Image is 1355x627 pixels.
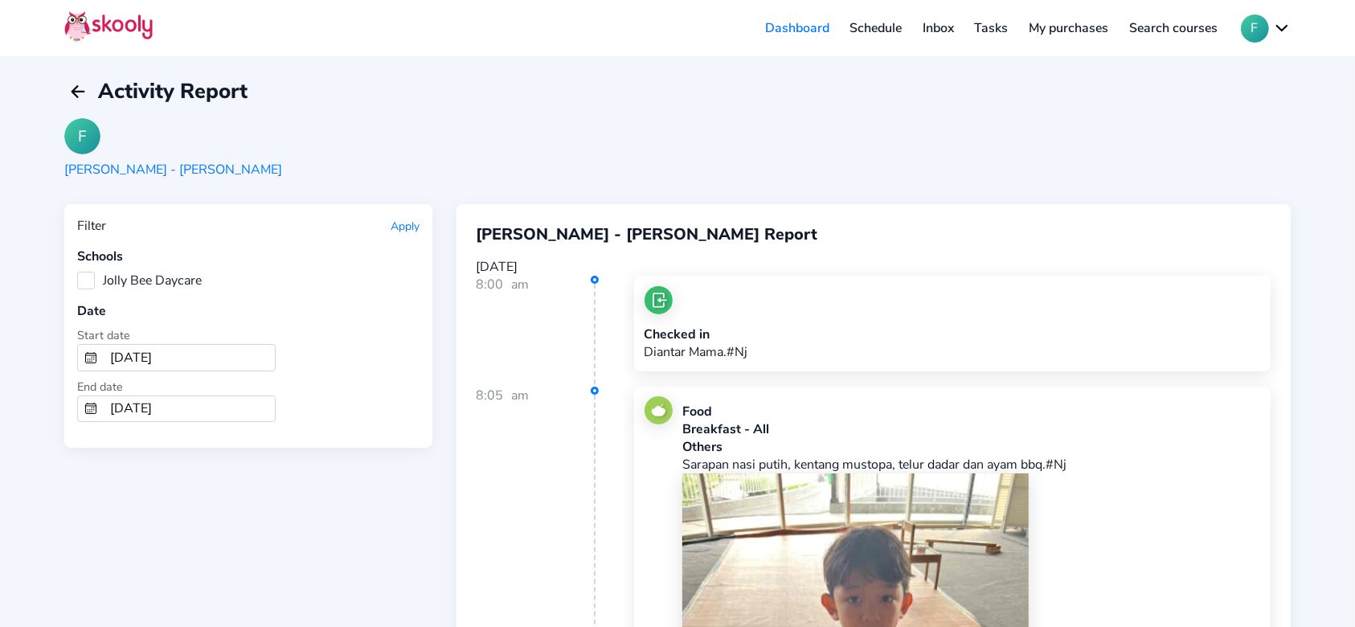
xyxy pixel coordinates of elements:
button: Fchevron down outline [1241,14,1291,43]
div: Date [77,302,420,320]
div: Filter [77,217,106,235]
div: [DATE] [476,258,1271,276]
a: Tasks [964,15,1019,41]
ion-icon: calendar outline [84,351,97,364]
span: Activity Report [98,77,248,105]
button: arrow back outline [64,78,92,105]
ion-icon: arrow back outline [68,82,88,101]
a: Search courses [1119,15,1228,41]
ion-icon: calendar outline [84,402,97,415]
img: checkin.jpg [645,286,673,314]
button: calendar outline [78,345,104,371]
div: F [64,118,100,154]
img: food.jpg [645,396,673,424]
a: Schedule [840,15,913,41]
label: Jolly Bee Daycare [77,272,202,289]
div: Checked in [645,326,748,343]
span: [PERSON_NAME] - [PERSON_NAME] Report [476,223,817,245]
p: Diantar Mama.#Nj [645,343,748,361]
a: Dashboard [755,15,840,41]
span: Start date [77,327,130,343]
div: Schools [77,248,420,265]
div: am [511,276,529,384]
div: [PERSON_NAME] - [PERSON_NAME] [64,161,282,178]
div: 8:00 [476,276,595,384]
div: Food [682,403,1259,420]
span: End date [77,379,123,395]
button: Apply [391,219,420,234]
button: calendar outline [78,396,104,422]
p: Sarapan nasi putih, kentang mustopa, telur dadar dan ayam bbq.#Nj [682,456,1259,473]
img: Skooly [64,10,153,42]
input: To Date [104,396,275,422]
input: From Date [104,345,275,371]
div: Breakfast - All [682,420,1259,438]
a: My purchases [1018,15,1119,41]
a: Inbox [912,15,964,41]
div: Others [682,438,1259,456]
